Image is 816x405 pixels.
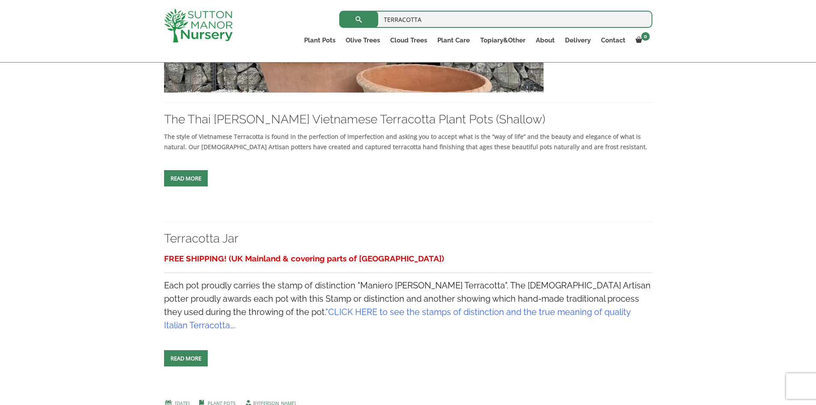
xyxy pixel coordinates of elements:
[164,307,631,330] a: CLICK HERE to see the stamps of distinction and the true meaning of quality Italian Terracotta
[164,350,208,366] a: Read more
[299,34,341,46] a: Plant Pots
[164,251,652,267] h3: FREE SHIPPING! (UK Mainland & covering parts of [GEOGRAPHIC_DATA])
[631,34,652,46] a: 0
[164,9,233,42] img: logo
[164,112,545,126] a: The Thai [PERSON_NAME] Vietnamese Terracotta Plant Pots (Shallow)
[432,34,475,46] a: Plant Care
[531,34,560,46] a: About
[596,34,631,46] a: Contact
[164,170,208,186] a: Read more
[385,34,432,46] a: Cloud Trees
[164,231,239,246] a: Terracotta Jar
[164,280,651,330] span: Each pot proudly carries the stamp of distinction "Maniero [PERSON_NAME] Terracotta". The [DEMOGR...
[560,34,596,46] a: Delivery
[641,32,650,41] span: 0
[475,34,531,46] a: Topiary&Other
[339,11,652,28] input: Search...
[164,132,647,151] strong: The style of Vietnamese Terracotta is found in the perfection of imperfection and asking you to a...
[341,34,385,46] a: Olive Trees
[164,307,631,330] span: " ….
